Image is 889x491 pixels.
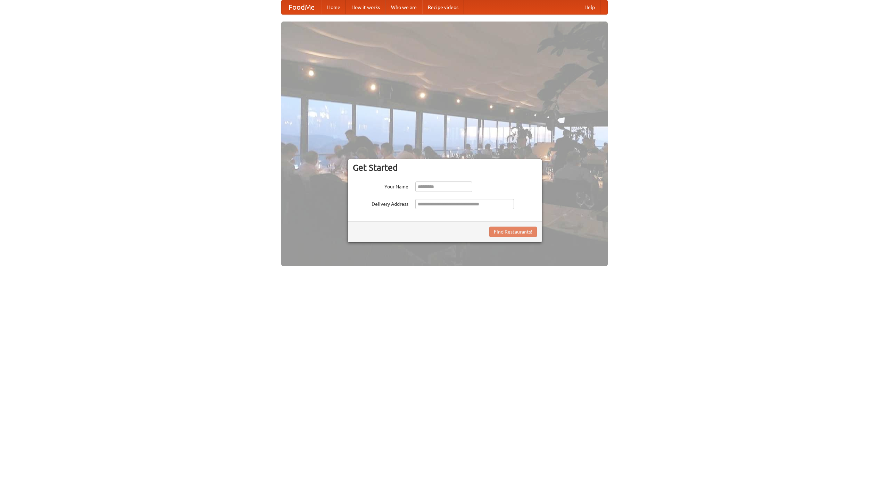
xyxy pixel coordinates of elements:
a: How it works [346,0,385,14]
a: Home [322,0,346,14]
label: Your Name [353,181,408,190]
a: Who we are [385,0,422,14]
a: FoodMe [282,0,322,14]
h3: Get Started [353,162,537,173]
a: Help [579,0,600,14]
button: Find Restaurants! [489,227,537,237]
a: Recipe videos [422,0,464,14]
label: Delivery Address [353,199,408,208]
